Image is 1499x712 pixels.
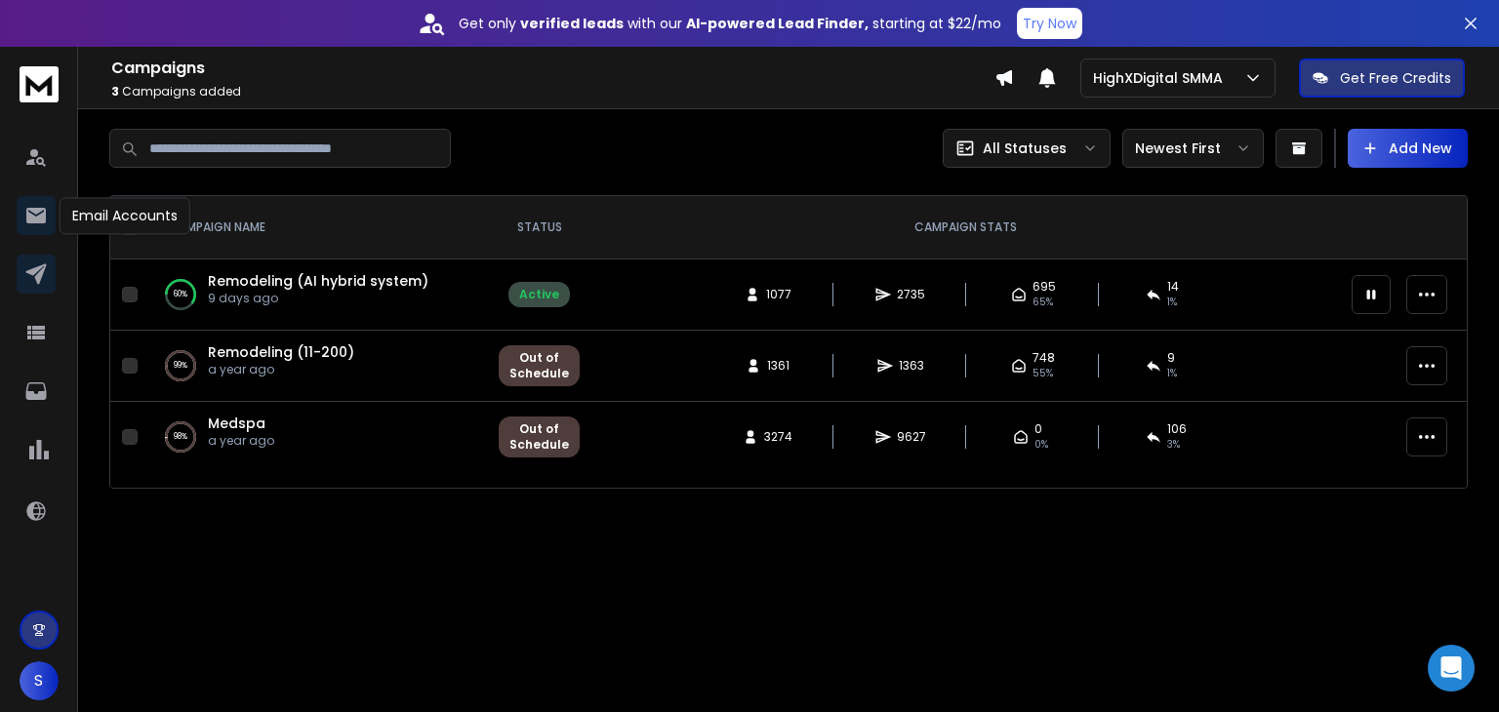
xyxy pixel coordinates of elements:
[897,429,926,445] span: 9627
[509,350,569,381] div: Out of Schedule
[1167,366,1177,381] span: 1 %
[591,196,1340,259] th: CAMPAIGN STATS
[1340,68,1451,88] p: Get Free Credits
[111,57,994,80] h1: Campaigns
[1023,14,1076,33] p: Try Now
[459,14,1001,33] p: Get only with our starting at $22/mo
[208,362,354,377] p: a year ago
[899,358,924,374] span: 1363
[208,433,274,449] p: a year ago
[1167,279,1179,295] span: 14
[1033,366,1053,381] span: 55 %
[20,661,59,700] button: S
[20,66,59,102] img: logo
[764,429,792,445] span: 3274
[1122,129,1264,168] button: Newest First
[487,196,591,259] th: STATUS
[145,196,487,259] th: CAMPAIGN NAME
[1167,437,1180,453] span: 3 %
[208,271,428,291] a: Remodeling (AI hybrid system)
[520,14,624,33] strong: verified leads
[1093,68,1231,88] p: HighXDigital SMMA
[1033,350,1055,366] span: 748
[174,356,187,376] p: 99 %
[111,84,994,99] p: Campaigns added
[111,83,119,99] span: 3
[1167,421,1187,437] span: 106
[1167,350,1175,366] span: 9
[174,285,187,304] p: 60 %
[766,287,791,302] span: 1077
[145,259,487,331] td: 60%Remodeling (AI hybrid system)9 days ago
[174,427,187,447] p: 98 %
[1299,59,1465,98] button: Get Free Credits
[1017,8,1082,39] button: Try Now
[208,342,354,362] a: Remodeling (11-200)
[145,331,487,402] td: 99%Remodeling (11-200)a year ago
[983,138,1067,158] p: All Statuses
[1033,279,1056,295] span: 695
[145,402,487,473] td: 98%Medspaa year ago
[1167,295,1177,310] span: 1 %
[60,197,190,234] div: Email Accounts
[1033,295,1053,310] span: 65 %
[1034,421,1042,437] span: 0
[686,14,869,33] strong: AI-powered Lead Finder,
[1348,129,1468,168] button: Add New
[208,291,428,306] p: 9 days ago
[1428,645,1475,692] div: Open Intercom Messenger
[897,287,925,302] span: 2735
[208,414,265,433] a: Medspa
[767,358,790,374] span: 1361
[1034,437,1048,453] span: 0%
[519,287,559,302] div: Active
[509,421,569,453] div: Out of Schedule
